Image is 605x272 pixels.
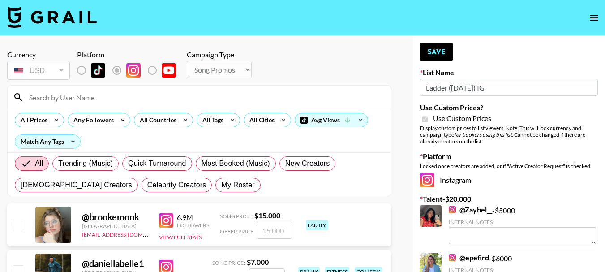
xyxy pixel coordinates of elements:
div: Platform [77,50,183,59]
button: View Full Stats [159,234,202,241]
div: Currency [7,50,70,59]
div: Internal Notes: [449,219,596,225]
div: [GEOGRAPHIC_DATA] [82,223,148,229]
div: Any Followers [68,113,116,127]
div: List locked to Instagram. [77,61,183,80]
span: Trending (Music) [58,158,113,169]
div: Instagram [420,173,598,187]
div: Display custom prices to list viewers. Note: This will lock currency and campaign type . Cannot b... [420,125,598,145]
div: - $ 5000 [449,205,596,244]
span: Song Price: [220,213,253,220]
span: Celebrity Creators [147,180,206,190]
img: Instagram [126,63,141,78]
div: All Prices [15,113,49,127]
img: Instagram [449,206,456,213]
span: All [35,158,43,169]
strong: $ 7.000 [247,258,269,266]
input: Search by User Name [24,90,386,104]
div: Campaign Type [187,50,252,59]
div: All Tags [197,113,225,127]
strong: $ 15.000 [254,211,280,220]
em: for bookers using this list [454,131,512,138]
button: open drawer [585,9,603,27]
span: Song Price: [212,259,245,266]
div: Match Any Tags [15,135,80,148]
label: Use Custom Prices? [420,103,598,112]
span: Most Booked (Music) [202,158,270,169]
img: Instagram [159,213,173,228]
img: Grail Talent [7,6,97,28]
div: All Cities [244,113,276,127]
div: @ brookemonk [82,212,148,223]
span: My Roster [221,180,254,190]
button: Save [420,43,453,61]
div: Currency is locked to USD [7,59,70,82]
span: New Creators [285,158,330,169]
div: Locked once creators are added, or if "Active Creator Request" is checked. [420,163,598,169]
div: All Countries [134,113,178,127]
a: [EMAIL_ADDRESS][DOMAIN_NAME] [82,229,172,238]
label: Talent - $ 20.000 [420,194,598,203]
img: Instagram [420,173,434,187]
div: Avg Views [295,113,368,127]
span: Quick Turnaround [128,158,186,169]
div: 6.9M [177,213,209,222]
label: List Name [420,68,598,77]
img: Instagram [449,254,456,261]
span: Use Custom Prices [433,114,491,123]
label: Platform [420,152,598,161]
span: Offer Price: [220,228,255,235]
img: TikTok [91,63,105,78]
input: 15.000 [257,222,292,239]
img: YouTube [162,63,176,78]
span: [DEMOGRAPHIC_DATA] Creators [21,180,132,190]
div: family [306,220,328,230]
a: @epefird [449,253,489,262]
div: USD [9,63,68,78]
a: @Zaybel__ [449,205,492,214]
div: @ daniellabelle1 [82,258,148,269]
div: Followers [177,222,209,229]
